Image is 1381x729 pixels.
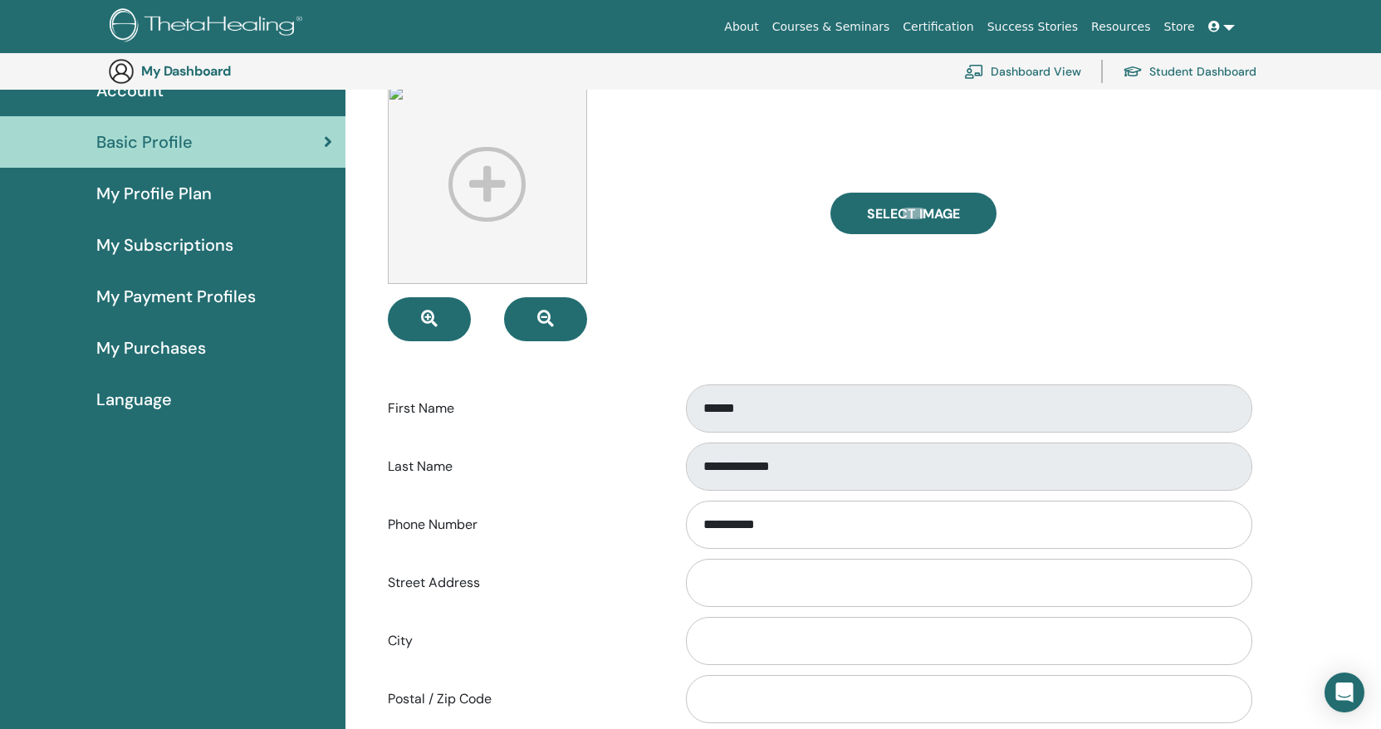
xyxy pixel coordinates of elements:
a: Resources [1085,12,1158,42]
a: Courses & Seminars [766,12,897,42]
label: City [375,625,671,657]
h3: My Dashboard [141,63,307,79]
a: Student Dashboard [1123,53,1256,90]
span: Language [96,387,172,412]
span: My Subscriptions [96,232,233,257]
span: Select Image [867,205,960,223]
label: Last Name [375,451,671,482]
a: Certification [896,12,980,42]
label: First Name [375,393,671,424]
div: Open Intercom Messenger [1325,673,1364,712]
a: Dashboard View [964,53,1081,90]
label: Phone Number [375,509,671,541]
label: Postal / Zip Code [375,683,671,715]
img: generic-user-icon.jpg [108,58,135,85]
a: About [717,12,765,42]
span: Account [96,78,164,103]
a: Store [1158,12,1202,42]
img: profile [388,85,587,284]
input: Select Image [903,208,924,219]
img: chalkboard-teacher.svg [964,64,984,79]
a: Success Stories [981,12,1085,42]
img: graduation-cap.svg [1123,65,1143,79]
span: Basic Profile [96,130,193,154]
span: My Payment Profiles [96,284,256,309]
span: My Profile Plan [96,181,212,206]
img: logo.png [110,8,308,46]
label: Street Address [375,567,671,599]
span: My Purchases [96,335,206,360]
